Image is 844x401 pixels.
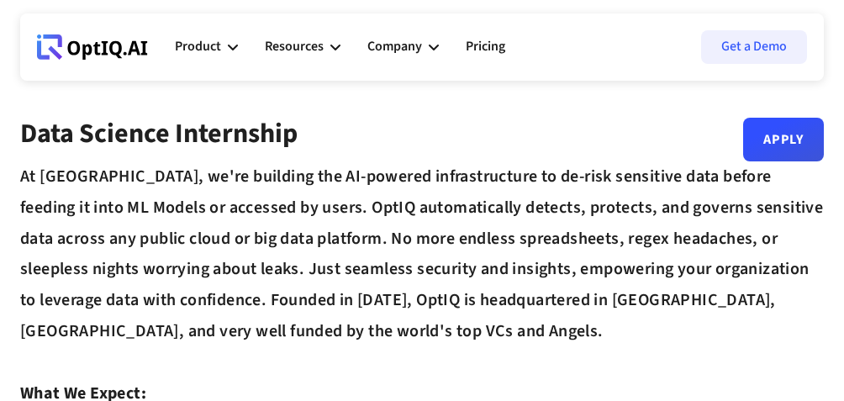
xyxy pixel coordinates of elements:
strong: Data Science Internship [20,114,298,153]
div: Company [367,35,422,58]
div: Resources [265,35,324,58]
a: Pricing [466,22,505,72]
div: Product [175,35,221,58]
a: Apply [743,118,824,161]
a: Webflow Homepage [37,22,148,72]
div: Webflow Homepage [37,59,38,60]
a: Get a Demo [701,30,807,64]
